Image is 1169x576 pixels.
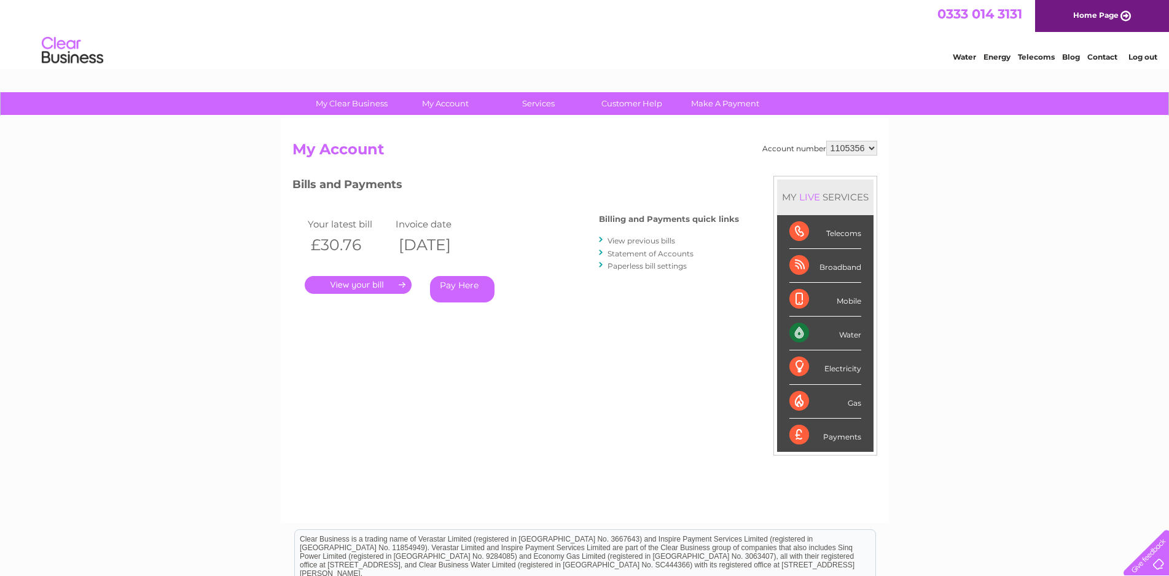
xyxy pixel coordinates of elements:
[789,350,861,384] div: Electricity
[305,216,393,232] td: Your latest bill
[789,215,861,249] div: Telecoms
[937,6,1022,22] a: 0333 014 3131
[674,92,776,115] a: Make A Payment
[789,283,861,317] div: Mobile
[762,141,877,156] div: Account number
[797,191,823,203] div: LIVE
[430,276,495,302] a: Pay Here
[305,232,393,258] th: £30.76
[789,317,861,350] div: Water
[608,236,675,245] a: View previous bills
[1128,52,1157,61] a: Log out
[305,276,412,294] a: .
[608,249,694,258] a: Statement of Accounts
[1087,52,1117,61] a: Contact
[41,32,104,69] img: logo.png
[1018,52,1055,61] a: Telecoms
[789,249,861,283] div: Broadband
[789,419,861,452] div: Payments
[292,176,739,197] h3: Bills and Payments
[301,92,402,115] a: My Clear Business
[488,92,589,115] a: Services
[295,7,875,60] div: Clear Business is a trading name of Verastar Limited (registered in [GEOGRAPHIC_DATA] No. 3667643...
[581,92,682,115] a: Customer Help
[608,261,687,270] a: Paperless bill settings
[1062,52,1080,61] a: Blog
[393,232,481,258] th: [DATE]
[393,216,481,232] td: Invoice date
[599,215,739,224] h4: Billing and Payments quick links
[789,385,861,419] div: Gas
[394,92,496,115] a: My Account
[777,180,874,215] div: MY SERVICES
[292,141,877,164] h2: My Account
[983,52,1011,61] a: Energy
[953,52,976,61] a: Water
